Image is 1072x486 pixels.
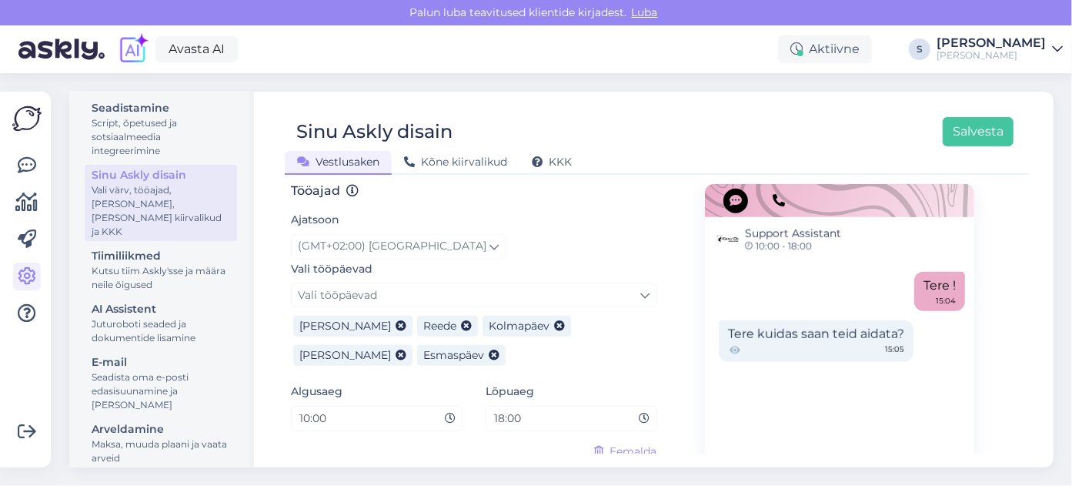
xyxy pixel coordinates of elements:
[745,242,841,251] span: 10:00 - 18:00
[291,183,657,198] h3: Tööajad
[486,384,534,400] label: Lõpuaeg
[155,36,238,62] a: Avasta AI
[532,155,572,169] span: KKK
[297,155,379,169] span: Vestlusaken
[85,352,237,414] a: E-mailSeadista oma e-posti edasisuunamine ja [PERSON_NAME]
[936,295,956,307] div: 15:04
[85,299,237,347] a: AI AssistentJuturoboti seaded ja dokumentide lisamine
[92,437,230,465] div: Maksa, muuda plaani ja vaata arveid
[719,320,913,362] div: Tere kuidas saan teid aidata?
[92,421,230,437] div: Arveldamine
[117,33,149,65] img: explore-ai
[423,348,484,362] span: Esmaspäev
[291,283,657,307] a: Vali tööpäevad
[937,37,1063,62] a: [PERSON_NAME][PERSON_NAME]
[12,104,42,133] img: Askly Logo
[937,37,1046,49] div: [PERSON_NAME]
[85,165,237,241] a: Sinu Askly disainVali värv, tööajad, [PERSON_NAME], [PERSON_NAME] kiirvalikud ja KKK
[291,212,339,228] label: Ajatsoon
[296,117,453,146] div: Sinu Askly disain
[299,348,391,362] span: [PERSON_NAME]
[298,288,377,302] span: Vali tööpäevad
[423,319,456,333] span: Reede
[627,5,663,19] span: Luba
[92,317,230,345] div: Juturoboti seaded ja dokumentide lisamine
[745,226,841,242] span: Support Assistant
[92,183,230,239] div: Vali värv, tööajad, [PERSON_NAME], [PERSON_NAME] kiirvalikud ja KKK
[943,117,1014,146] button: Salvesta
[291,384,342,400] label: Algusaeg
[885,344,904,357] span: 15:05
[291,261,372,277] label: Vali tööpäevad
[92,370,230,412] div: Seadista oma e-posti edasisuunamine ja [PERSON_NAME]
[937,49,1046,62] div: [PERSON_NAME]
[489,319,549,333] span: Kolmapäev
[610,444,657,460] span: Eemalda
[404,155,507,169] span: Kõne kiirvalikud
[778,35,872,63] div: Aktiivne
[299,319,391,333] span: [PERSON_NAME]
[85,419,237,468] a: ArveldamineMaksa, muuda plaani ja vaata arveid
[914,272,965,311] div: Tere !
[92,167,230,183] div: Sinu Askly disain
[92,100,230,116] div: Seadistamine
[92,354,230,370] div: E-mail
[92,116,230,158] div: Script, õpetused ja sotsiaalmeedia integreerimine
[716,226,740,251] img: Support
[92,301,230,317] div: AI Assistent
[291,234,506,259] a: (GMT+02:00) [GEOGRAPHIC_DATA]
[909,39,930,60] div: S
[85,98,237,160] a: SeadistamineScript, õpetused ja sotsiaalmeedia integreerimine
[85,246,237,294] a: TiimiliikmedKutsu tiim Askly'sse ja määra neile õigused
[92,264,230,292] div: Kutsu tiim Askly'sse ja määra neile õigused
[298,238,486,255] span: (GMT+02:00) [GEOGRAPHIC_DATA]
[92,248,230,264] div: Tiimiliikmed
